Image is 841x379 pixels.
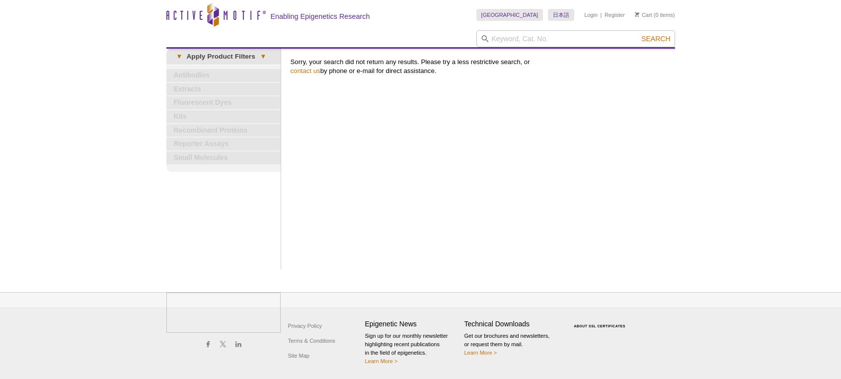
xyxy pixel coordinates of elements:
[476,9,543,21] a: [GEOGRAPHIC_DATA]
[166,293,281,333] img: Active Motif,
[286,318,324,333] a: Privacy Policy
[584,11,598,18] a: Login
[464,350,497,356] a: Learn More >
[635,11,652,18] a: Cart
[365,358,398,364] a: Learn More >
[638,34,673,43] button: Search
[476,30,675,47] input: Keyword, Cat. No.
[548,9,574,21] a: 日本語
[166,49,281,65] a: ▾Apply Product Filters▾
[464,332,559,357] p: Get our brochures and newsletters, or request them by mail.
[605,11,625,18] a: Register
[564,310,638,332] table: Click to Verify - This site chose Symantec SSL for secure e-commerce and confidential communicati...
[635,9,675,21] li: (0 items)
[574,324,625,328] a: ABOUT SSL CERTIFICATES
[286,348,312,363] a: Site Map
[171,52,187,61] span: ▾
[255,52,271,61] span: ▾
[166,124,281,137] a: Recombinant Proteins
[365,320,459,328] h4: Epigenetic News
[166,110,281,123] a: Kits
[166,152,281,164] a: Small Molecules
[166,69,281,82] a: Antibodies
[464,320,559,328] h4: Technical Downloads
[286,333,338,348] a: Terms & Conditions
[271,12,370,21] h2: Enabling Epigenetics Research
[365,332,459,366] p: Sign up for our monthly newsletter highlighting recent publications in the field of epigenetics.
[601,9,602,21] li: |
[291,58,670,76] p: Sorry, your search did not return any results. Please try a less restrictive search, or by phone ...
[166,138,281,151] a: Reporter Assays
[641,35,670,43] span: Search
[635,12,639,17] img: Your Cart
[166,83,281,96] a: Extracts
[166,96,281,109] a: Fluorescent Dyes
[291,67,320,75] a: contact us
